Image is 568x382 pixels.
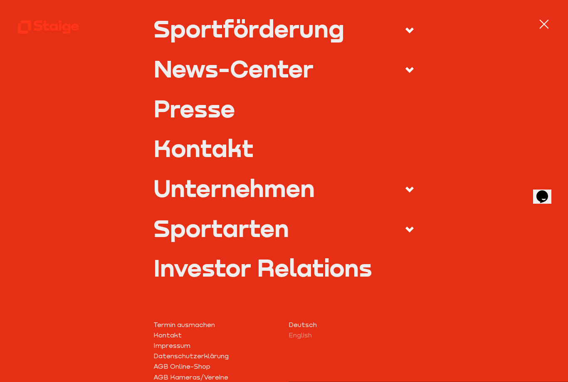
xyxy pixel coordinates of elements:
[153,56,314,80] div: News-Center
[153,340,280,351] a: Impressum
[153,255,415,280] a: Investor Relations
[153,330,280,340] a: Kontakt
[153,96,415,120] a: Presse
[153,351,280,361] a: Datenschutzerklärung
[153,361,280,372] a: AGB Online-Shop
[289,330,415,340] a: English
[153,216,289,240] div: Sportarten
[533,179,560,204] iframe: chat widget
[289,320,415,330] a: Deutsch
[153,136,415,160] a: Kontakt
[153,320,280,330] a: Termin ausmachen
[153,176,315,200] div: Unternehmen
[153,16,344,40] div: Sportförderung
